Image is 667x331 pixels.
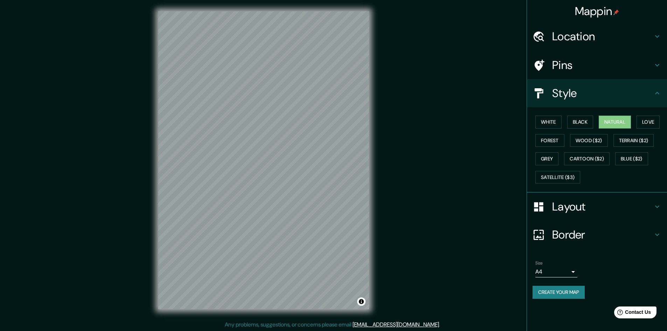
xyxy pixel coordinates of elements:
[441,320,443,329] div: .
[575,4,619,18] h4: Mappin
[552,58,653,72] h4: Pins
[599,116,631,129] button: Natural
[567,116,593,129] button: Black
[535,152,558,165] button: Grey
[552,200,653,214] h4: Layout
[158,11,369,309] canvas: Map
[552,228,653,242] h4: Border
[533,286,585,299] button: Create your map
[357,297,366,306] button: Toggle attribution
[527,79,667,107] div: Style
[353,321,439,328] a: [EMAIL_ADDRESS][DOMAIN_NAME]
[527,221,667,249] div: Border
[527,51,667,79] div: Pins
[527,193,667,221] div: Layout
[613,134,654,147] button: Terrain ($2)
[527,22,667,50] div: Location
[440,320,441,329] div: .
[570,134,608,147] button: Wood ($2)
[637,116,660,129] button: Love
[564,152,610,165] button: Cartoon ($2)
[535,134,564,147] button: Forest
[535,116,562,129] button: White
[552,86,653,100] h4: Style
[535,171,580,184] button: Satellite ($3)
[225,320,440,329] p: Any problems, suggestions, or concerns please email .
[615,152,648,165] button: Blue ($2)
[535,266,577,277] div: A4
[605,304,659,323] iframe: Help widget launcher
[613,9,619,15] img: pin-icon.png
[552,29,653,43] h4: Location
[535,260,543,266] label: Size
